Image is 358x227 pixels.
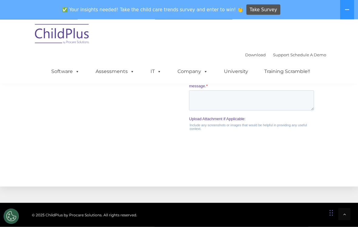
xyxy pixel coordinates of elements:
a: Take Survey [246,5,281,15]
a: Assessments [89,65,140,78]
a: Schedule A Demo [290,52,326,57]
img: ChildPlus by Procare Solutions [32,20,93,50]
a: Training Scramble!! [258,65,316,78]
a: University [218,65,254,78]
a: Company [171,65,214,78]
a: IT [144,65,167,78]
div: Drag [329,204,333,222]
font: | [245,52,326,57]
button: Cookies Settings [4,209,19,224]
span: Take Survey [250,5,277,15]
span: © 2025 ChildPlus by Procare Solutions. All rights reserved. [32,213,137,217]
span: ✅ Your insights needed! Take the child care trends survey and enter to win! 👏 [60,4,245,16]
a: Support [273,52,289,57]
a: Software [45,65,86,78]
iframe: Chat Widget [328,198,358,227]
a: Download [245,52,266,57]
